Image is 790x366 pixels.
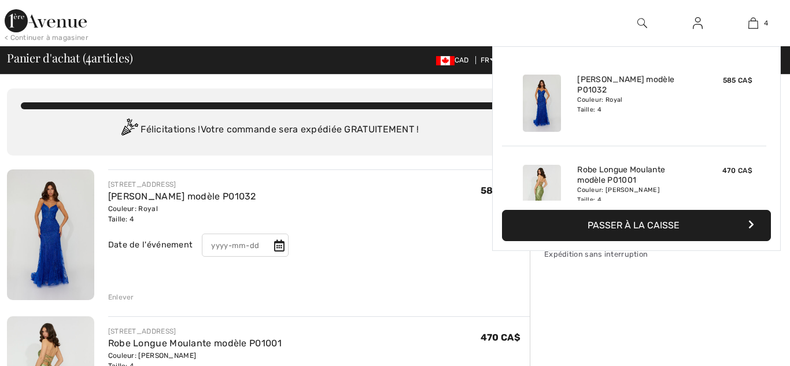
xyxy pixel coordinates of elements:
[108,326,302,337] div: [STREET_ADDRESS]
[108,338,282,349] a: Robe Longue Moulante modèle P01001
[523,75,561,132] img: Robe Sirène Élegante modèle P01032
[722,167,752,175] span: 470 CA$
[684,16,712,31] a: Se connecter
[7,169,94,300] img: Robe Sirène Élegante modèle P01032
[523,165,561,222] img: Robe Longue Moulante modèle P01001
[481,185,520,196] span: 585 CA$
[5,9,87,32] img: 1ère Avenue
[117,119,141,142] img: Congratulation2.svg
[481,332,520,343] span: 470 CA$
[108,292,134,302] div: Enlever
[577,75,691,95] a: [PERSON_NAME] modèle P01032
[764,18,768,28] span: 4
[108,191,256,202] a: [PERSON_NAME] modèle P01032
[723,76,752,84] span: 585 CA$
[502,210,771,241] button: Passer à la caisse
[481,56,495,64] span: FR
[544,249,718,260] div: Expédition sans interruption
[7,52,132,64] span: Panier d'achat ( articles)
[748,16,758,30] img: Mon panier
[436,56,455,65] img: Canadian Dollar
[436,56,474,64] span: CAD
[577,186,691,204] div: Couleur: [PERSON_NAME] Taille: 4
[577,95,691,114] div: Couleur: Royal Taille: 4
[108,179,302,190] div: [STREET_ADDRESS]
[21,119,516,142] div: Félicitations ! Votre commande sera expédiée GRATUITEMENT !
[637,16,647,30] img: recherche
[108,239,193,252] div: Date de l'événement
[108,204,302,224] div: Couleur: Royal Taille: 4
[726,16,780,30] a: 4
[202,234,289,257] input: yyyy-mm-dd
[693,16,703,30] img: Mes infos
[5,32,88,43] div: < Continuer à magasiner
[577,165,691,186] a: Robe Longue Moulante modèle P01001
[86,49,91,64] span: 4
